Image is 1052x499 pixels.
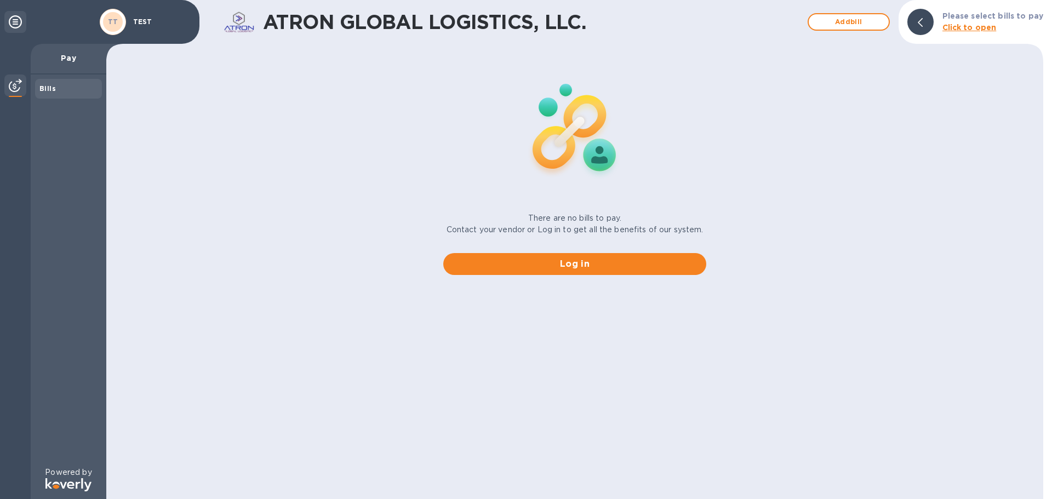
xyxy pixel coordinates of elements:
b: Bills [39,84,56,93]
b: Please select bills to pay [942,12,1043,20]
p: There are no bills to pay. Contact your vendor or Log in to get all the benefits of our system. [447,213,704,236]
button: Addbill [808,13,890,31]
button: Log in [443,253,706,275]
p: Pay [39,53,98,64]
img: Logo [45,478,92,491]
b: Click to open [942,23,997,32]
p: Powered by [45,467,92,478]
span: Add bill [817,15,880,28]
h1: ATRON GLOBAL LOGISTICS, LLC. [263,10,802,33]
p: TEST [133,18,188,26]
b: TT [108,18,118,26]
span: Log in [452,257,697,271]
